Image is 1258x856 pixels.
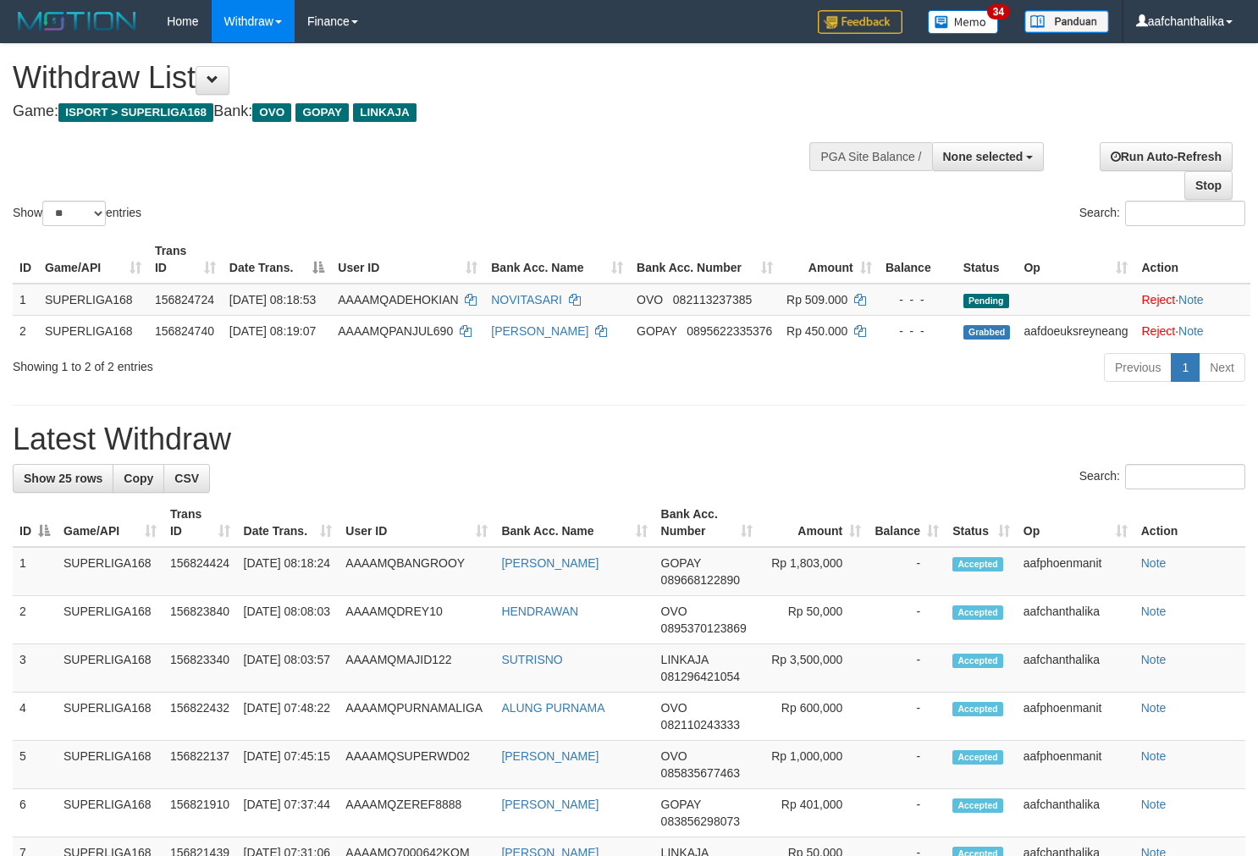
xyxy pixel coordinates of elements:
a: [PERSON_NAME] [501,556,599,570]
th: ID: activate to sort column descending [13,499,57,547]
td: aafchanthalika [1017,789,1134,837]
td: AAAAMQBANGROOY [339,547,494,596]
td: [DATE] 07:45:15 [237,741,339,789]
td: 156824424 [163,547,237,596]
a: Note [1141,798,1167,811]
td: - [868,644,946,693]
th: Date Trans.: activate to sort column descending [223,235,331,284]
a: [PERSON_NAME] [491,324,588,338]
th: Balance [879,235,957,284]
label: Search: [1079,464,1245,489]
span: OVO [637,293,663,307]
td: 156823840 [163,596,237,644]
th: Status [957,235,1018,284]
th: Action [1134,499,1245,547]
a: Note [1141,556,1167,570]
td: AAAAMQZEREF8888 [339,789,494,837]
td: aafchanthalika [1017,596,1134,644]
a: Reject [1141,324,1175,338]
td: [DATE] 08:03:57 [237,644,339,693]
span: LINKAJA [353,103,417,122]
td: aafphoenmanit [1017,693,1134,741]
label: Search: [1079,201,1245,226]
th: Action [1134,235,1250,284]
span: GOPAY [661,798,701,811]
span: Accepted [952,798,1003,813]
span: Copy 082113237385 to clipboard [673,293,752,307]
td: [DATE] 08:18:24 [237,547,339,596]
a: NOVITASARI [491,293,562,307]
td: Rp 50,000 [759,596,868,644]
span: [DATE] 08:18:53 [229,293,316,307]
td: - [868,596,946,644]
td: SUPERLIGA168 [38,284,148,316]
span: 156824740 [155,324,214,338]
span: Copy 089668122890 to clipboard [661,573,740,587]
a: Run Auto-Refresh [1100,142,1233,171]
label: Show entries [13,201,141,226]
span: 34 [987,4,1010,19]
td: 3 [13,644,57,693]
img: panduan.png [1024,10,1109,33]
td: SUPERLIGA168 [57,596,163,644]
span: Copy 085835677463 to clipboard [661,766,740,780]
td: SUPERLIGA168 [57,789,163,837]
a: CSV [163,464,210,493]
div: PGA Site Balance / [809,142,931,171]
th: Op: activate to sort column ascending [1017,499,1134,547]
span: Accepted [952,605,1003,620]
td: aafdoeuksreyneang [1017,315,1134,346]
span: OVO [661,701,687,715]
td: 156823340 [163,644,237,693]
span: CSV [174,472,199,485]
a: Previous [1104,353,1172,382]
td: SUPERLIGA168 [57,644,163,693]
a: [PERSON_NAME] [501,749,599,763]
td: - [868,547,946,596]
td: - [868,693,946,741]
td: 156822432 [163,693,237,741]
span: OVO [252,103,291,122]
span: None selected [943,150,1024,163]
th: Bank Acc. Number: activate to sort column ascending [654,499,759,547]
div: Showing 1 to 2 of 2 entries [13,351,511,375]
a: Note [1178,293,1204,307]
span: Accepted [952,702,1003,716]
span: Copy [124,472,153,485]
span: Copy 0895622335376 to clipboard [687,324,772,338]
td: AAAAMQPURNAMALIGA [339,693,494,741]
th: Amount: activate to sort column ascending [780,235,879,284]
td: [DATE] 07:37:44 [237,789,339,837]
td: SUPERLIGA168 [38,315,148,346]
div: - - - [886,291,950,308]
a: Note [1141,605,1167,618]
th: Trans ID: activate to sort column ascending [148,235,223,284]
td: 2 [13,596,57,644]
img: Button%20Memo.svg [928,10,999,34]
th: Bank Acc. Number: activate to sort column ascending [630,235,780,284]
td: 2 [13,315,38,346]
span: Rp 509.000 [786,293,847,307]
a: Stop [1184,171,1233,200]
td: - [868,741,946,789]
td: · [1134,284,1250,316]
span: Copy 082110243333 to clipboard [661,718,740,732]
span: GOPAY [661,556,701,570]
td: [DATE] 08:08:03 [237,596,339,644]
button: None selected [932,142,1045,171]
h4: Game: Bank: [13,103,822,120]
a: Reject [1141,293,1175,307]
th: User ID: activate to sort column ascending [339,499,494,547]
a: Note [1141,749,1167,763]
input: Search: [1125,201,1245,226]
span: LINKAJA [661,653,709,666]
span: Rp 450.000 [786,324,847,338]
th: ID [13,235,38,284]
a: ALUNG PURNAMA [501,701,604,715]
select: Showentries [42,201,106,226]
td: aafphoenmanit [1017,741,1134,789]
a: 1 [1171,353,1200,382]
a: Copy [113,464,164,493]
td: AAAAMQSUPERWD02 [339,741,494,789]
th: User ID: activate to sort column ascending [331,235,484,284]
